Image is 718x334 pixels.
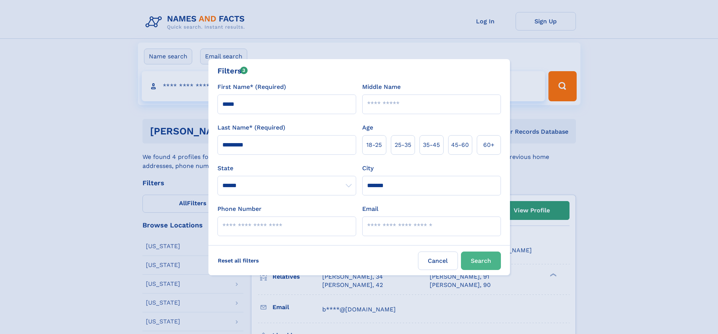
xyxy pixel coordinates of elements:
label: Cancel [418,252,458,270]
label: State [217,164,356,173]
span: 60+ [483,140,494,149]
label: Middle Name [362,82,401,92]
label: City [362,164,374,173]
label: Last Name* (Required) [217,123,285,132]
label: First Name* (Required) [217,82,286,92]
span: 18‑25 [366,140,382,149]
label: Email [362,204,378,214]
span: 45‑60 [451,140,469,149]
div: Filters [217,65,248,76]
label: Age [362,123,373,132]
button: Search [461,252,501,270]
span: 35‑45 [423,140,440,149]
span: 25‑35 [395,140,411,149]
label: Reset all filters [213,252,264,270]
label: Phone Number [217,204,262,214]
